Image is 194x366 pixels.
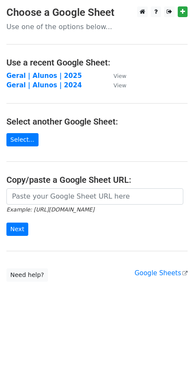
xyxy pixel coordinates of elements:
a: Geral | Alunos | 2025 [6,72,82,80]
small: View [113,73,126,79]
h4: Copy/paste a Google Sheet URL: [6,175,188,185]
a: Select... [6,133,39,146]
a: Need help? [6,268,48,282]
small: Example: [URL][DOMAIN_NAME] [6,206,94,213]
small: View [113,82,126,89]
h4: Select another Google Sheet: [6,116,188,127]
a: View [105,72,126,80]
a: Google Sheets [134,269,188,277]
a: View [105,81,126,89]
input: Paste your Google Sheet URL here [6,188,183,205]
p: Use one of the options below... [6,22,188,31]
input: Next [6,223,28,236]
h3: Choose a Google Sheet [6,6,188,19]
a: Geral | Alunos | 2024 [6,81,82,89]
h4: Use a recent Google Sheet: [6,57,188,68]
